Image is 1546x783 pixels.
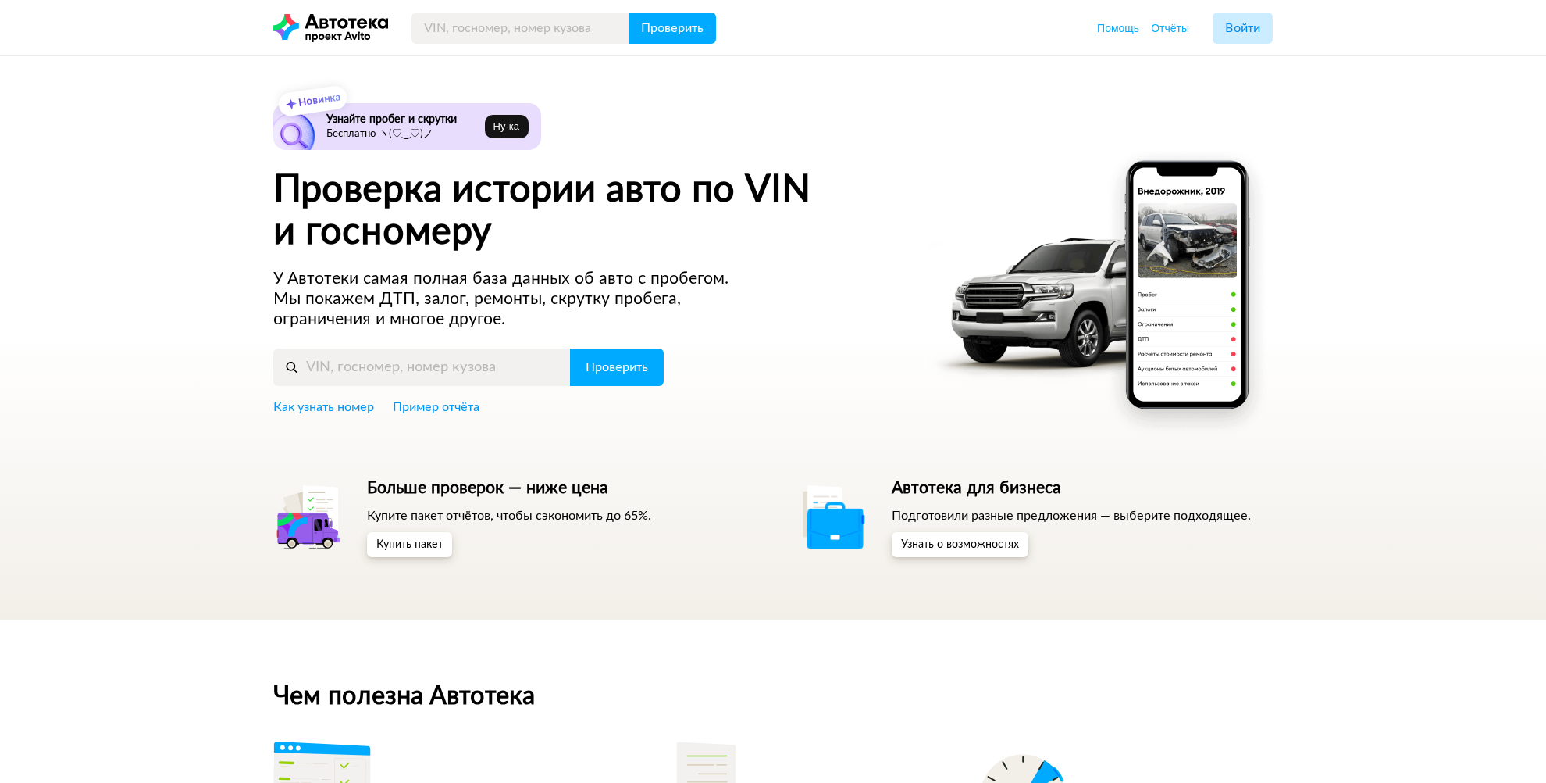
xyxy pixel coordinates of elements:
[892,507,1251,524] p: Подготовили разные предложения — выберите подходящее.
[273,169,908,253] h1: Проверка истории авто по VIN и госномеру
[411,13,629,44] input: VIN, госномер, номер кузова
[367,507,651,524] p: Купите пакет отчётов, чтобы сэкономить до 65%.
[892,478,1251,499] h5: Автотека для бизнеса
[1097,20,1139,36] a: Помощь
[367,478,651,499] h5: Больше проверок — ниже цена
[393,399,479,416] a: Пример отчёта
[586,361,648,374] span: Проверить
[1151,20,1189,36] a: Отчёты
[1213,13,1273,44] button: Войти
[570,349,664,386] button: Проверить
[326,113,479,127] h6: Узнайте пробег и скрутки
[493,120,519,133] span: Ну‑ка
[367,532,452,557] button: Купить пакет
[1097,22,1139,34] span: Помощь
[629,13,716,44] button: Проверить
[298,92,341,109] strong: Новинка
[376,539,443,550] span: Купить пакет
[901,539,1019,550] span: Узнать о возможностях
[1151,22,1189,34] span: Отчёты
[273,682,1273,710] h2: Чем полезна Автотека
[892,532,1028,557] button: Узнать о возможностях
[326,128,479,141] p: Бесплатно ヽ(♡‿♡)ノ
[273,269,759,330] p: У Автотеки самая полная база данных об авто с пробегом. Мы покажем ДТП, залог, ремонты, скрутку п...
[273,349,571,386] input: VIN, госномер, номер кузова
[273,399,374,416] a: Как узнать номер
[1225,22,1260,34] span: Войти
[641,22,704,34] span: Проверить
